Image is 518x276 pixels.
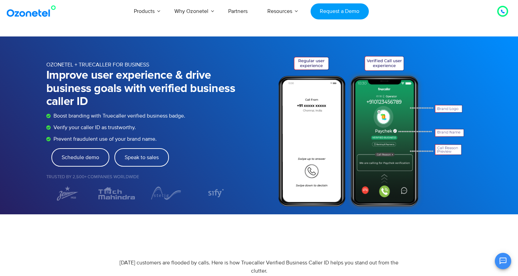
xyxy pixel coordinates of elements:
[194,188,236,198] div: 4 / 7
[51,148,109,167] a: Schedule demo
[125,155,159,160] span: Speak to sales
[46,69,236,109] h1: Improve user experience & drive business goals with verified business caller ID
[145,185,187,201] div: 3 / 7
[52,112,185,120] span: Boost branding with Truecaller verified business badge.
[46,175,236,179] h5: Trusted by 2,500+ Companies Worldwide
[46,185,89,201] img: ZENIT
[62,155,99,160] span: Schedule demo
[495,253,511,269] button: Open chat
[120,259,398,274] span: [DATE] customers are flooded by calls. Here is how Truecaller Verified Business Caller ID helps y...
[201,188,229,198] img: Sify
[311,3,369,19] a: Request a Demo
[46,61,236,69] p: OZONETEL + TRUECALLER FOR BUSINESS
[46,185,236,201] div: Image Carousel
[52,123,136,132] span: Verify your caller ID as trustworthy.
[52,135,157,143] span: Prevent fraudulent use of your brand name.
[114,148,169,167] a: Speak to sales
[46,185,89,201] div: 1 / 7
[95,185,138,201] div: 2 / 7
[145,185,187,201] img: Stetig
[95,185,138,201] img: TechMahindra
